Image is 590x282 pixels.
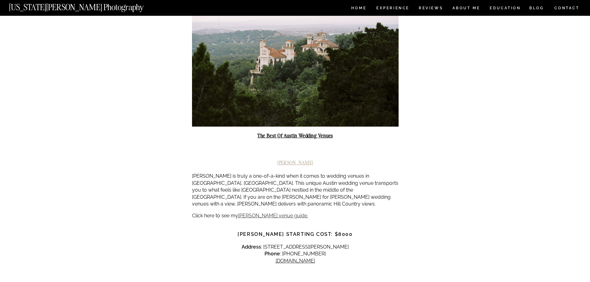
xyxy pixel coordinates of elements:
p: [PERSON_NAME] is truly a one-of-a-kind when it comes to wedding venues in [GEOGRAPHIC_DATA], [GEO... [192,173,399,207]
a: [PERSON_NAME] venue guide. [238,213,308,219]
strong: Address [242,244,261,250]
a: CONTACT [554,5,580,11]
a: Experience [376,6,409,11]
strong: Phone [264,251,280,257]
strong: [PERSON_NAME] Starting Cost: $8000 [238,231,352,237]
a: HOME [350,6,368,11]
a: [DOMAIN_NAME] [276,258,315,264]
strong: The Best of Austin Wedding Venues [257,132,333,139]
a: REVIEWS [419,6,442,11]
h2: [PERSON_NAME] [192,160,399,165]
a: [US_STATE][PERSON_NAME] Photography [9,3,164,8]
p: : [STREET_ADDRESS][PERSON_NAME] : [PHONE_NUMBER] [192,244,399,264]
a: BLOG [529,6,544,11]
a: ABOUT ME [452,6,480,11]
a: EDUCATION [489,6,522,11]
p: Click here to see my [192,212,399,219]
